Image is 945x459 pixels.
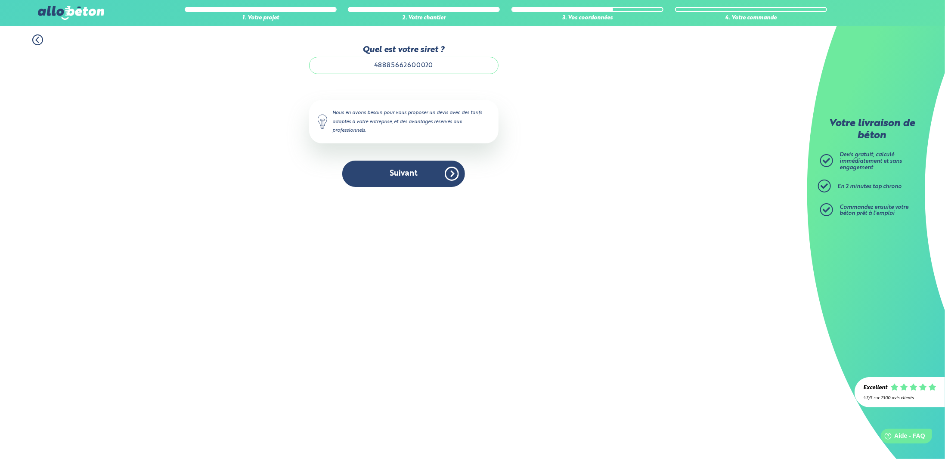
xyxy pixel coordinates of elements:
[348,15,500,22] div: 2. Votre chantier
[38,6,104,20] img: allobéton
[868,425,936,450] iframe: Help widget launcher
[675,15,827,22] div: 4. Votre commande
[511,15,663,22] div: 3. Vos coordonnées
[185,15,337,22] div: 1. Votre projet
[309,57,499,74] input: Siret de votre entreprise
[342,161,465,187] button: Suivant
[309,45,499,55] label: Quel est votre siret ?
[309,100,499,143] div: Nous en avons besoin pour vous proposer un devis avec des tarifs adaptés à votre entreprise, et d...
